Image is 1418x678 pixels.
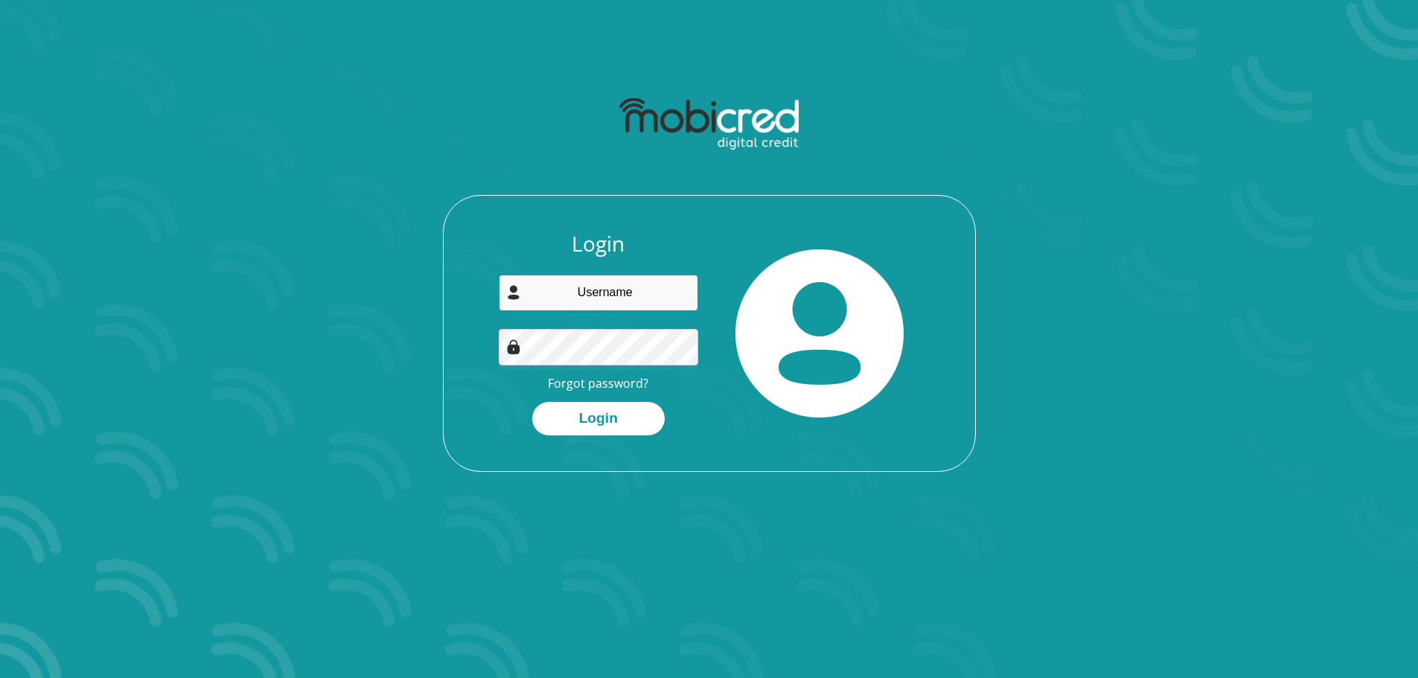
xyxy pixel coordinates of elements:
h3: Login [499,231,698,257]
img: user-icon image [506,285,521,300]
a: Forgot password? [548,375,648,391]
input: Username [499,275,698,311]
img: mobicred logo [619,98,799,150]
button: Login [532,402,665,435]
img: Image [506,339,521,354]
